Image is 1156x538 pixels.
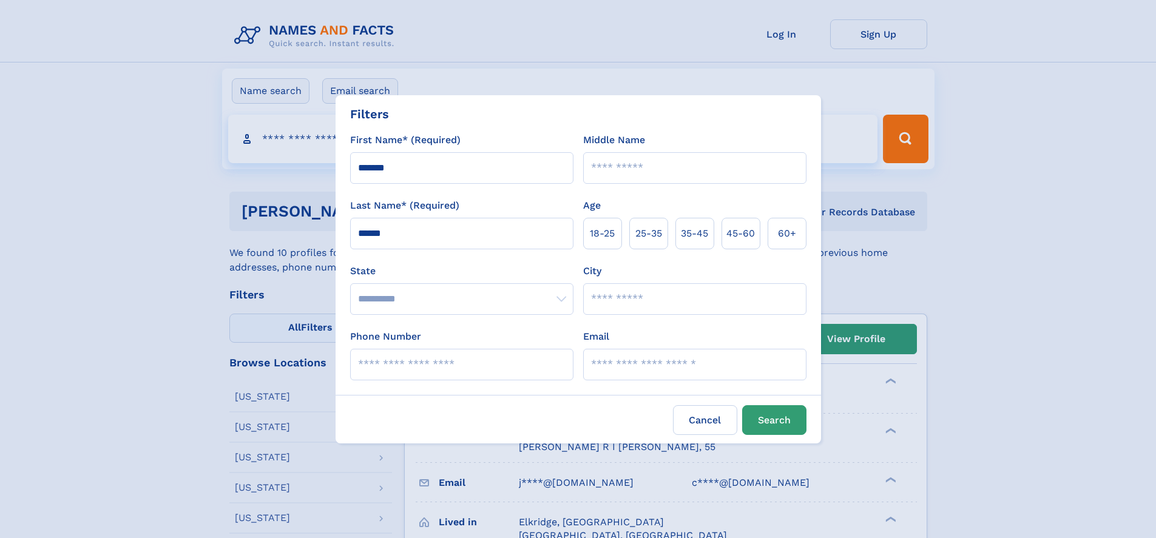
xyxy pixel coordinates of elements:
div: Filters [350,105,389,123]
span: 60+ [778,226,796,241]
button: Search [742,405,806,435]
label: State [350,264,573,278]
span: 45‑60 [726,226,755,241]
label: Last Name* (Required) [350,198,459,213]
span: 25‑35 [635,226,662,241]
label: Age [583,198,601,213]
label: Email [583,329,609,344]
span: 18‑25 [590,226,615,241]
label: Phone Number [350,329,421,344]
label: First Name* (Required) [350,133,461,147]
label: Middle Name [583,133,645,147]
span: 35‑45 [681,226,708,241]
label: Cancel [673,405,737,435]
label: City [583,264,601,278]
